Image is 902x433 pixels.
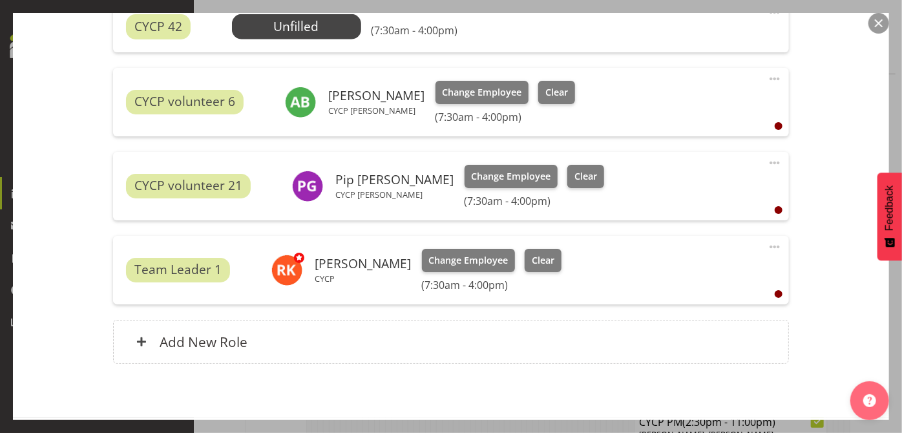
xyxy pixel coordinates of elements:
button: Change Employee [465,165,558,188]
span: Clear [532,253,554,268]
button: Clear [538,81,575,104]
span: Team Leader 1 [134,260,222,279]
button: Feedback - Show survey [877,173,902,260]
span: Change Employee [442,85,521,100]
button: Change Employee [435,81,529,104]
img: philippa-grace11628.jpg [292,171,323,202]
h6: [PERSON_NAME] [315,257,412,271]
img: help-xxl-2.png [863,394,876,407]
h6: (7:30am - 4:00pm) [422,279,561,291]
h6: Add New Role [160,333,247,350]
button: Change Employee [422,249,516,272]
div: User is clocked out [775,290,782,298]
button: Clear [567,165,604,188]
p: CYCP [PERSON_NAME] [329,105,425,116]
span: CYCP 42 [134,17,182,36]
p: CYCP [315,273,412,284]
p: CYCP [PERSON_NAME] [336,189,454,200]
h6: [PERSON_NAME] [329,89,425,103]
span: CYCP volunteer 21 [134,176,242,195]
h6: Pip [PERSON_NAME] [336,173,454,187]
img: ruby-kerr10353.jpg [271,255,302,286]
span: Unfilled [274,17,319,35]
div: User is clocked out [775,122,782,130]
span: Change Employee [428,253,508,268]
span: Clear [545,85,568,100]
span: Change Employee [471,169,551,184]
span: Clear [574,169,597,184]
span: CYCP volunteer 6 [134,92,235,111]
span: Feedback [884,185,896,231]
button: Clear [525,249,561,272]
h6: (7:30am - 4:00pm) [435,111,575,123]
h6: (7:30am - 4:00pm) [465,195,604,207]
div: User is clocked out [775,206,782,214]
h6: (7:30am - 4:00pm) [372,24,458,37]
img: amelie-brandt11629.jpg [285,87,316,118]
